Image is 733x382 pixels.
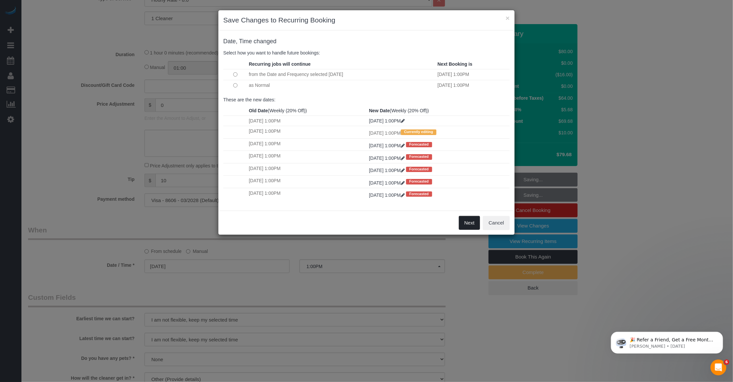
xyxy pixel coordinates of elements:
[724,360,729,365] span: 6
[369,118,405,123] a: [DATE] 1:00PM
[247,163,367,175] td: [DATE] 1:00PM
[247,188,367,200] td: [DATE] 1:00PM
[369,192,406,198] a: [DATE] 1:00PM
[247,138,367,151] td: [DATE] 1:00PM
[436,69,510,80] td: [DATE] 1:00PM
[223,38,252,45] span: Date, Time
[247,69,436,80] td: from the Date and Frequency selected [DATE]
[459,216,480,230] button: Next
[247,151,367,163] td: [DATE] 1:00PM
[247,116,367,126] td: [DATE] 1:00PM
[223,38,510,45] h4: changed
[601,318,733,364] iframe: Intercom notifications message
[247,106,367,116] th: (Weekly (20% Off))
[437,61,472,67] strong: Next Booking is
[223,50,510,56] p: Select how you want to handle future bookings:
[711,360,726,375] iframe: Intercom live chat
[369,180,406,186] a: [DATE] 1:00PM
[401,129,436,135] span: Currently editing
[483,216,510,230] button: Cancel
[369,156,406,161] a: [DATE] 1:00PM
[247,176,367,188] td: [DATE] 1:00PM
[223,15,510,25] h3: Save Changes to Recurring Booking
[367,126,510,138] td: [DATE] 1:00PM
[406,154,432,159] span: Forecasted
[247,126,367,138] td: [DATE] 1:00PM
[406,179,432,184] span: Forecasted
[369,168,406,173] a: [DATE] 1:00PM
[436,80,510,90] td: [DATE] 1:00PM
[223,96,510,103] p: These are the new dates:
[406,142,432,147] span: Forecasted
[406,167,432,172] span: Forecasted
[369,143,406,148] a: [DATE] 1:00PM
[506,15,510,21] button: ×
[247,80,436,90] td: as Normal
[249,61,310,67] strong: Recurring jobs will continue
[367,106,510,116] th: (Weekly (20% Off))
[249,108,268,113] strong: Old Date
[369,108,390,113] strong: New Date
[406,191,432,197] span: Forecasted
